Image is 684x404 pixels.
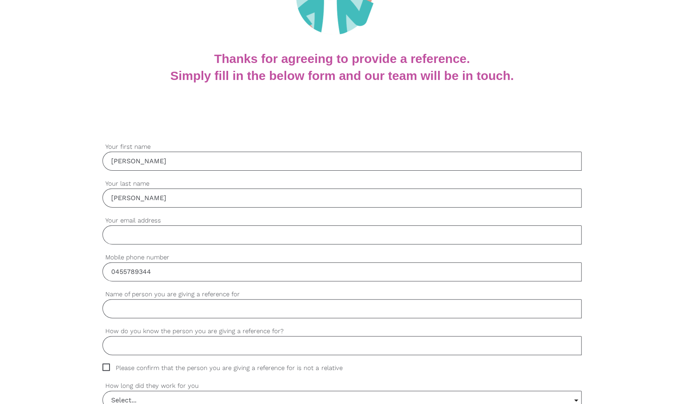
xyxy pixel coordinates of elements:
[102,327,581,336] label: How do you know the person you are giving a reference for?
[214,52,470,65] b: Thanks for agreeing to provide a reference.
[102,363,358,373] span: Please confirm that the person you are giving a reference for is not a relative
[102,290,581,299] label: Name of person you are giving a reference for
[102,253,581,262] label: Mobile phone number
[102,216,581,225] label: Your email address
[170,69,514,82] b: Simply fill in the below form and our team will be in touch.
[102,142,581,152] label: Your first name
[102,179,581,189] label: Your last name
[102,381,581,391] label: How long did they work for you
